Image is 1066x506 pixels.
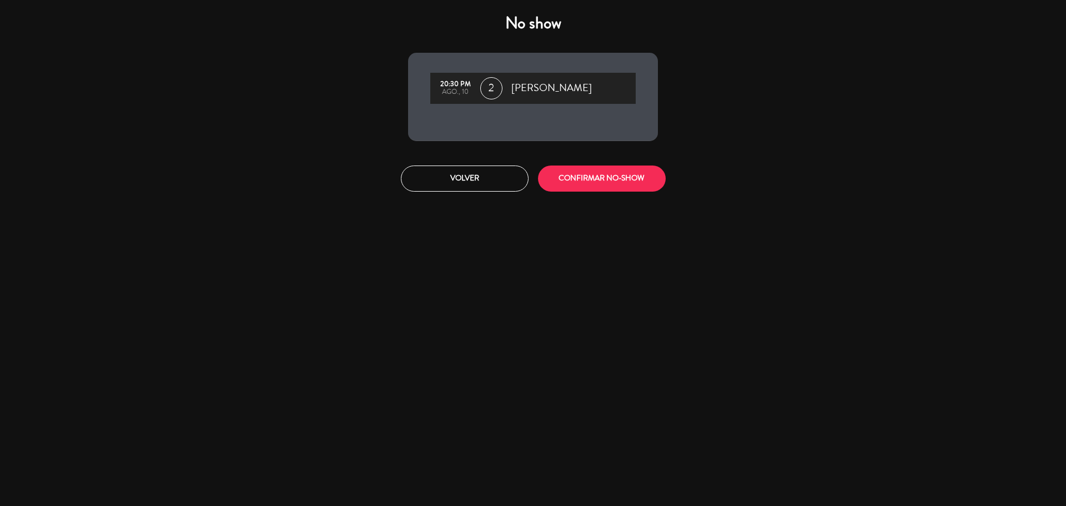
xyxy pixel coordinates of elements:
span: 2 [480,77,502,99]
span: [PERSON_NAME] [511,80,592,97]
button: CONFIRMAR NO-SHOW [538,166,666,192]
button: Volver [401,166,529,192]
div: 20:30 PM [436,81,475,88]
h4: No show [408,13,658,33]
div: ago., 10 [436,88,475,96]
